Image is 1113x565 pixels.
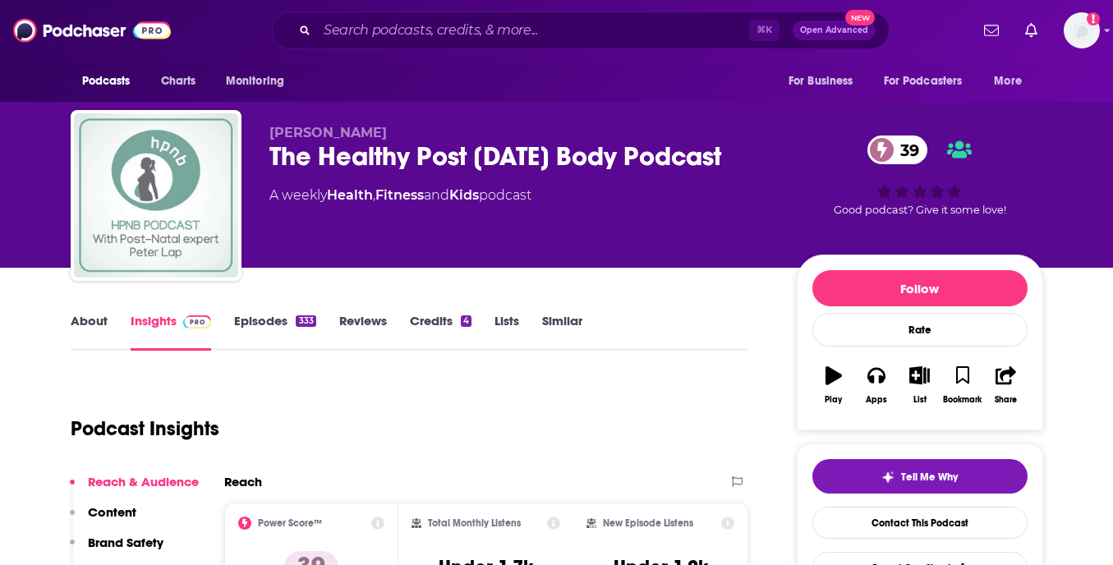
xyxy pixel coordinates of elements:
[913,395,927,405] div: List
[855,356,898,415] button: Apps
[373,187,375,203] span: ,
[410,313,471,351] a: Credits4
[258,517,322,529] h2: Power Score™
[494,313,519,351] a: Lists
[995,395,1017,405] div: Share
[74,113,238,278] img: The Healthy Post Natal Body Podcast
[13,15,171,46] img: Podchaser - Follow, Share and Rate Podcasts
[71,313,108,351] a: About
[269,186,531,205] div: A weekly podcast
[183,315,212,328] img: Podchaser Pro
[898,356,941,415] button: List
[977,16,1005,44] a: Show notifications dropdown
[82,70,131,93] span: Podcasts
[884,70,963,93] span: For Podcasters
[1064,12,1100,48] span: Logged in as amandagibson
[224,474,262,489] h2: Reach
[901,471,958,484] span: Tell Me Why
[873,66,987,97] button: open menu
[70,535,163,565] button: Brand Safety
[749,20,780,41] span: ⌘ K
[825,395,842,405] div: Play
[461,315,471,327] div: 4
[449,187,479,203] a: Kids
[994,70,1022,93] span: More
[272,11,890,49] div: Search podcasts, credits, & more...
[70,504,136,535] button: Content
[71,416,219,441] h1: Podcast Insights
[70,474,199,504] button: Reach & Audience
[812,507,1028,539] a: Contact This Podcast
[424,187,449,203] span: and
[881,471,895,484] img: tell me why sparkle
[269,125,387,140] span: [PERSON_NAME]
[812,313,1028,347] div: Rate
[603,517,693,529] h2: New Episode Listens
[867,136,927,164] a: 39
[150,66,206,97] a: Charts
[984,356,1027,415] button: Share
[812,270,1028,306] button: Follow
[296,315,315,327] div: 333
[226,70,284,93] span: Monitoring
[845,10,875,25] span: New
[339,313,387,351] a: Reviews
[812,356,855,415] button: Play
[428,517,521,529] h2: Total Monthly Listens
[71,66,152,97] button: open menu
[834,204,1006,216] span: Good podcast? Give it some love!
[1087,12,1100,25] svg: Add a profile image
[793,21,876,40] button: Open AdvancedNew
[214,66,306,97] button: open menu
[797,125,1043,227] div: 39Good podcast? Give it some love!
[88,535,163,550] p: Brand Safety
[88,474,199,489] p: Reach & Audience
[941,356,984,415] button: Bookmark
[789,70,853,93] span: For Business
[131,313,212,351] a: InsightsPodchaser Pro
[982,66,1042,97] button: open menu
[812,459,1028,494] button: tell me why sparkleTell Me Why
[542,313,582,351] a: Similar
[777,66,874,97] button: open menu
[1064,12,1100,48] button: Show profile menu
[866,395,887,405] div: Apps
[800,26,868,34] span: Open Advanced
[234,313,315,351] a: Episodes333
[327,187,373,203] a: Health
[943,395,982,405] div: Bookmark
[161,70,196,93] span: Charts
[884,136,927,164] span: 39
[1064,12,1100,48] img: User Profile
[88,504,136,520] p: Content
[375,187,424,203] a: Fitness
[1019,16,1044,44] a: Show notifications dropdown
[317,17,749,44] input: Search podcasts, credits, & more...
